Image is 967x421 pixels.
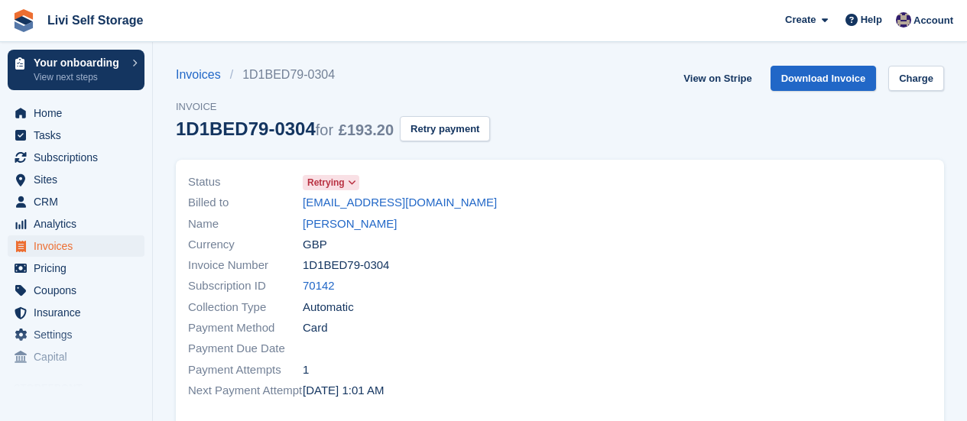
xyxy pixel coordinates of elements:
[8,50,144,90] a: Your onboarding View next steps
[14,381,152,396] span: Storefront
[188,277,303,295] span: Subscription ID
[188,319,303,337] span: Payment Method
[8,147,144,168] a: menu
[176,66,230,84] a: Invoices
[339,121,394,138] span: £193.20
[34,324,125,345] span: Settings
[303,173,359,191] a: Retrying
[34,235,125,257] span: Invoices
[8,213,144,235] a: menu
[8,302,144,323] a: menu
[34,302,125,323] span: Insurance
[303,361,309,379] span: 1
[303,236,327,254] span: GBP
[8,324,144,345] a: menu
[188,299,303,316] span: Collection Type
[34,125,125,146] span: Tasks
[8,235,144,257] a: menu
[188,173,303,191] span: Status
[303,277,335,295] a: 70142
[303,319,328,337] span: Card
[303,299,354,316] span: Automatic
[303,215,397,233] a: [PERSON_NAME]
[34,280,125,301] span: Coupons
[888,66,944,91] a: Charge
[188,215,303,233] span: Name
[12,9,35,32] img: stora-icon-8386f47178a22dfd0bd8f6a31ec36ba5ce8667c1dd55bd0f319d3a0aa187defe.svg
[303,257,389,274] span: 1D1BED79-0304
[34,70,125,84] p: View next steps
[34,191,125,212] span: CRM
[188,236,303,254] span: Currency
[400,116,490,141] button: Retry payment
[771,66,877,91] a: Download Invoice
[8,102,144,124] a: menu
[34,213,125,235] span: Analytics
[176,66,490,84] nav: breadcrumbs
[913,13,953,28] span: Account
[34,346,125,368] span: Capital
[176,99,490,115] span: Invoice
[188,340,303,358] span: Payment Due Date
[34,102,125,124] span: Home
[307,176,345,189] span: Retrying
[303,194,497,212] a: [EMAIL_ADDRESS][DOMAIN_NAME]
[316,121,333,138] span: for
[677,66,758,91] a: View on Stripe
[188,382,303,400] span: Next Payment Attempt
[303,382,384,400] time: 2025-08-19 00:01:02 UTC
[861,12,882,28] span: Help
[8,191,144,212] a: menu
[34,57,125,68] p: Your onboarding
[41,8,149,33] a: Livi Self Storage
[8,280,144,301] a: menu
[34,147,125,168] span: Subscriptions
[34,257,125,279] span: Pricing
[8,346,144,368] a: menu
[8,125,144,146] a: menu
[188,194,303,212] span: Billed to
[34,169,125,190] span: Sites
[8,169,144,190] a: menu
[785,12,816,28] span: Create
[176,118,394,139] div: 1D1BED79-0304
[188,257,303,274] span: Invoice Number
[896,12,911,28] img: Jim
[188,361,303,379] span: Payment Attempts
[8,257,144,279] a: menu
